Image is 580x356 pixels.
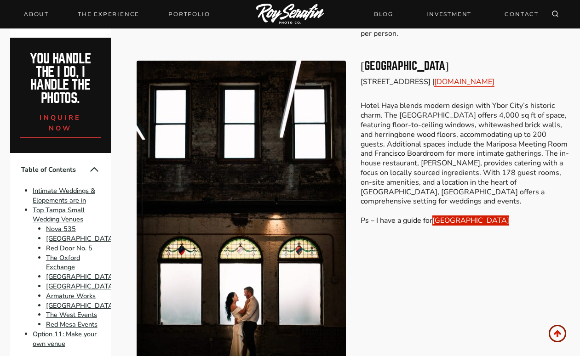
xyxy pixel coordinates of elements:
h3: [GEOGRAPHIC_DATA] [361,61,570,72]
button: Collapse Table of Contents [89,164,100,175]
a: [GEOGRAPHIC_DATA] [432,215,509,226]
a: CONTACT [499,6,544,22]
a: [GEOGRAPHIC_DATA] [46,234,115,243]
h2: You handle the i do, I handle the photos. [20,52,101,105]
a: The West Events [46,311,97,320]
a: [GEOGRAPHIC_DATA] [46,301,115,310]
a: BLOG [368,6,399,22]
a: Top Tampa Small Wedding Venues [33,205,85,224]
p: Veranda, Lobby, Social Space, 360 bar and all existing furniture, 4 Hour Reception, and 4 Hour To... [361,10,570,38]
nav: Secondary Navigation [368,6,544,22]
a: INVESTMENT [421,6,477,22]
a: The Oxford Exchange [46,253,80,272]
a: Intimate Weddings & Elopements are in [33,186,95,205]
a: Red Mesa Events [46,320,98,329]
a: Scroll to top [549,325,566,342]
p: Hotel Haya blends modern design with Ybor City’s historic charm. The [GEOGRAPHIC_DATA] offers 4,0... [361,101,570,225]
a: About [18,8,54,21]
a: Nova 535 [46,224,76,233]
a: Portfolio [163,8,215,21]
span: Table of Contents [21,165,89,175]
a: [GEOGRAPHIC_DATA] [46,272,115,281]
button: View Search Form [549,8,562,21]
p: [STREET_ADDRESS] | [361,77,570,87]
a: Armature Works [46,291,96,300]
a: [DOMAIN_NAME] [434,77,494,87]
span: inquire now [40,113,81,133]
a: inquire now [20,105,101,138]
a: Red Door No. 5 [46,243,92,253]
a: THE EXPERIENCE [72,8,145,21]
nav: Primary Navigation [18,8,215,21]
img: Logo of Roy Serafin Photo Co., featuring stylized text in white on a light background, representi... [256,4,324,25]
a: Option 11: Make your own venue [33,329,97,348]
a: [GEOGRAPHIC_DATA] [46,282,115,291]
